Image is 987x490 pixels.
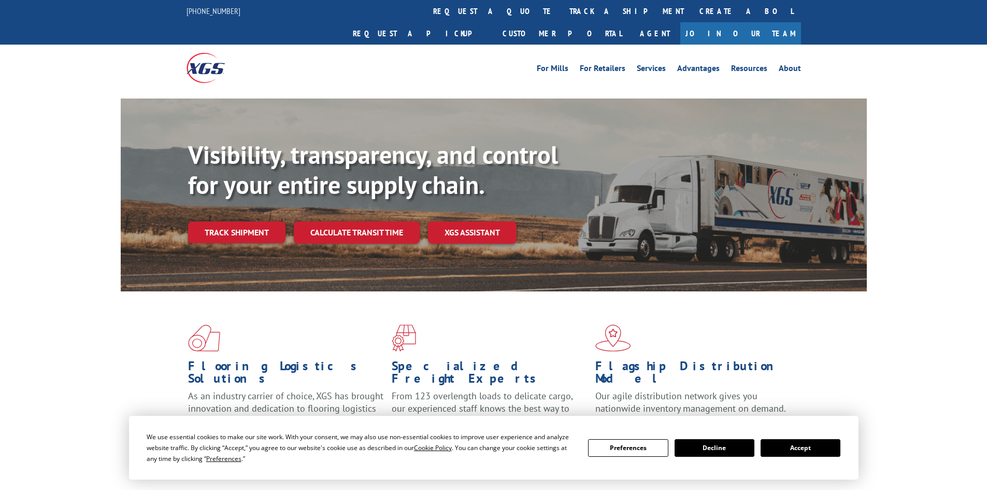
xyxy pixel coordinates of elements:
button: Decline [675,439,754,457]
a: For Retailers [580,64,625,76]
button: Accept [761,439,840,457]
a: Customer Portal [495,22,630,45]
a: Calculate transit time [294,221,420,244]
button: Preferences [588,439,668,457]
img: xgs-icon-flagship-distribution-model-red [595,325,631,352]
span: Preferences [206,454,241,463]
a: About [779,64,801,76]
a: Agent [630,22,680,45]
a: For Mills [537,64,568,76]
img: xgs-icon-total-supply-chain-intelligence-red [188,325,220,352]
h1: Specialized Freight Experts [392,360,588,390]
div: Cookie Consent Prompt [129,416,859,480]
img: xgs-icon-focused-on-flooring-red [392,325,416,352]
h1: Flooring Logistics Solutions [188,360,384,390]
span: Our agile distribution network gives you nationwide inventory management on demand. [595,390,786,414]
div: We use essential cookies to make our site work. With your consent, we may also use non-essential ... [147,431,576,464]
span: As an industry carrier of choice, XGS has brought innovation and dedication to flooring logistics... [188,390,383,427]
b: Visibility, transparency, and control for your entire supply chain. [188,138,558,201]
a: [PHONE_NUMBER] [187,6,240,16]
a: Resources [731,64,767,76]
p: From 123 overlength loads to delicate cargo, our experienced staff knows the best way to move you... [392,390,588,436]
a: XGS ASSISTANT [428,221,517,244]
a: Join Our Team [680,22,801,45]
span: Cookie Policy [414,443,452,452]
a: Advantages [677,64,720,76]
h1: Flagship Distribution Model [595,360,791,390]
a: Track shipment [188,221,285,243]
a: Services [637,64,666,76]
a: Request a pickup [345,22,495,45]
